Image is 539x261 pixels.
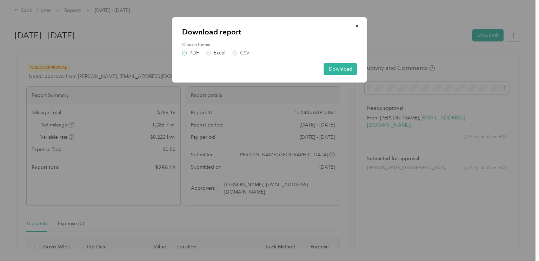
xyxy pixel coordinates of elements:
[233,51,249,56] label: CSV
[206,51,225,56] label: Excel
[182,51,199,56] label: PDF
[500,222,539,261] iframe: Everlance-gr Chat Button Frame
[182,27,357,37] p: Download report
[324,63,357,75] button: Download
[182,42,357,48] label: Choose format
